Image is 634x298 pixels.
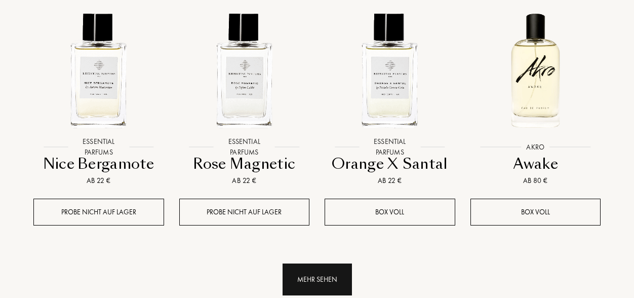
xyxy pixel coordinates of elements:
div: Awake [474,154,597,174]
div: Mehr sehen [283,264,352,295]
div: Ab 80 € [474,175,597,186]
div: Probe nicht auf Lager [179,199,310,226]
div: Nice Bergamote [37,154,160,174]
img: Orange X Santal Essential Parfums [324,5,455,136]
img: Rose Magnetic Essential Parfums [179,5,310,136]
div: Orange X Santal [329,154,451,174]
div: Rose Magnetic [183,154,306,174]
div: Ab 22 € [329,175,451,186]
img: Awake Akro [470,5,601,136]
div: Probe nicht auf Lager [33,199,164,226]
div: Ab 22 € [183,175,306,186]
img: Nice Bergamote Essential Parfums [33,5,164,136]
div: Ab 22 € [37,175,160,186]
div: Box voll [470,199,601,226]
div: Box voll [325,199,455,226]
